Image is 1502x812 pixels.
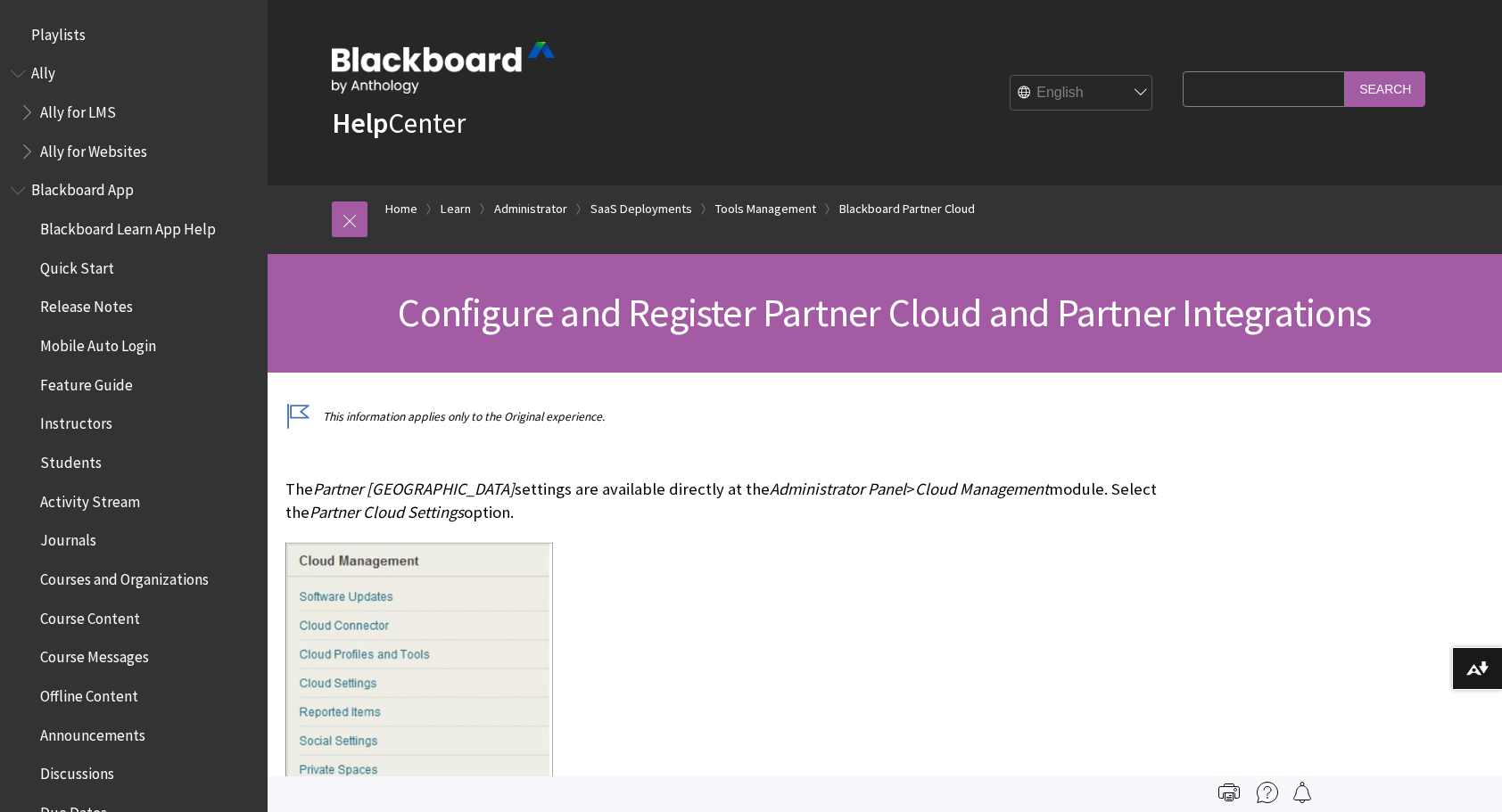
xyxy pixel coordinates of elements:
[285,408,1220,425] p: This information applies only to the Original experience.
[770,479,906,499] span: Administrator Panel
[31,59,55,83] span: Ally
[40,643,149,667] span: Course Messages
[715,198,816,220] a: Tools Management
[385,198,417,220] a: Home
[309,502,464,522] span: Partner Cloud Settings
[40,720,145,744] span: Announcements
[40,409,112,433] span: Instructors
[40,526,96,550] span: Journals
[40,253,114,277] span: Quick Start
[40,331,156,355] span: Mobile Auto Login
[441,198,471,220] a: Learn
[494,198,567,220] a: Administrator
[1345,71,1425,106] input: Search
[332,105,466,141] a: HelpCenter
[31,176,134,200] span: Blackboard App
[1011,76,1153,111] select: Site Language Selector
[11,59,257,167] nav: Book outline for Anthology Ally Help
[40,759,114,783] span: Discussions
[1218,782,1240,803] img: Print
[40,292,133,316] span: Release Notes
[40,447,102,472] span: Students
[40,603,140,627] span: Course Content
[839,198,975,220] a: Blackboard Partner Cloud
[40,97,116,121] span: Ally for LMS
[40,681,138,705] span: Offline Content
[1257,782,1278,803] img: More help
[398,288,1371,337] span: Configure and Register Partner Cloud and Partner Integrations
[40,214,216,238] span: Blackboard Learn App Help
[332,105,388,141] strong: Help
[40,136,147,160] span: Ally for Websites
[40,370,133,394] span: Feature Guide
[915,479,1049,499] span: Cloud Management
[590,198,692,220] a: SaaS Deployments
[332,42,555,94] img: Blackboard by Anthology
[31,20,86,44] span: Playlists
[313,479,515,499] span: Partner [GEOGRAPHIC_DATA]
[1292,782,1313,803] img: Follow this page
[40,487,140,511] span: Activity Stream
[40,564,209,588] span: Courses and Organizations
[285,478,1220,524] p: The settings are available directly at the > module. Select the option.
[11,20,257,50] nav: Book outline for Playlists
